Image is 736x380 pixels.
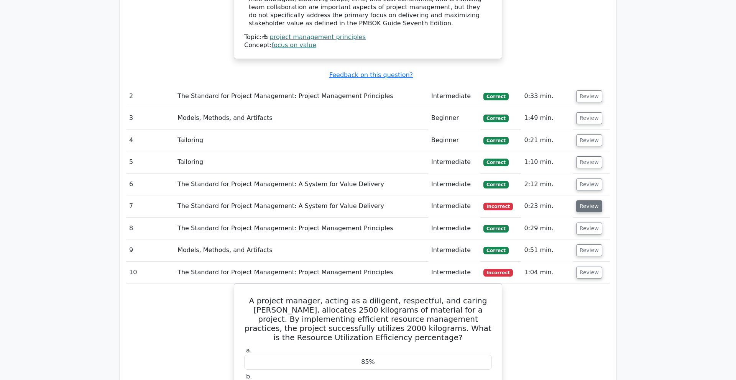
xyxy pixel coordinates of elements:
td: 8 [126,218,174,239]
td: 3 [126,107,174,129]
button: Review [576,112,602,124]
td: 10 [126,262,174,283]
span: Correct [483,159,508,166]
td: Intermediate [428,174,480,195]
div: Topic: [244,33,492,41]
span: Correct [483,137,508,144]
td: Intermediate [428,195,480,217]
td: Tailoring [174,151,428,173]
td: Intermediate [428,239,480,261]
td: 1:10 min. [521,151,573,173]
span: Correct [483,247,508,254]
span: b. [246,373,252,380]
button: Review [576,223,602,234]
span: Correct [483,181,508,188]
td: The Standard for Project Management: Project Management Principles [174,85,428,107]
td: Intermediate [428,151,480,173]
button: Review [576,267,602,278]
td: 5 [126,151,174,173]
td: 0:51 min. [521,239,573,261]
a: Feedback on this question? [329,71,413,79]
a: project management principles [270,33,366,41]
button: Review [576,134,602,146]
td: 2:12 min. [521,174,573,195]
button: Review [576,244,602,256]
button: Review [576,156,602,168]
span: Correct [483,93,508,100]
td: Beginner [428,129,480,151]
td: Models, Methods, and Artifacts [174,107,428,129]
span: Incorrect [483,269,513,277]
button: Review [576,200,602,212]
div: 85% [244,355,492,370]
td: Intermediate [428,85,480,107]
td: Tailoring [174,129,428,151]
td: The Standard for Project Management: Project Management Principles [174,218,428,239]
span: Correct [483,115,508,122]
td: 7 [126,195,174,217]
td: 0:29 min. [521,218,573,239]
td: 0:21 min. [521,129,573,151]
button: Review [576,90,602,102]
span: Incorrect [483,203,513,210]
td: Models, Methods, and Artifacts [174,239,428,261]
td: The Standard for Project Management: A System for Value Delivery [174,195,428,217]
td: 1:04 min. [521,262,573,283]
td: 1:49 min. [521,107,573,129]
td: Intermediate [428,262,480,283]
a: focus on value [272,41,317,49]
td: 2 [126,85,174,107]
td: The Standard for Project Management: Project Management Principles [174,262,428,283]
td: 6 [126,174,174,195]
td: Intermediate [428,218,480,239]
span: a. [246,347,252,354]
button: Review [576,179,602,190]
td: 0:23 min. [521,195,573,217]
td: 0:33 min. [521,85,573,107]
h5: A project manager, acting as a diligent, respectful, and caring [PERSON_NAME], allocates 2500 kil... [243,296,493,342]
td: 9 [126,239,174,261]
span: Correct [483,225,508,233]
td: Beginner [428,107,480,129]
td: 4 [126,129,174,151]
div: Concept: [244,41,492,49]
td: The Standard for Project Management: A System for Value Delivery [174,174,428,195]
